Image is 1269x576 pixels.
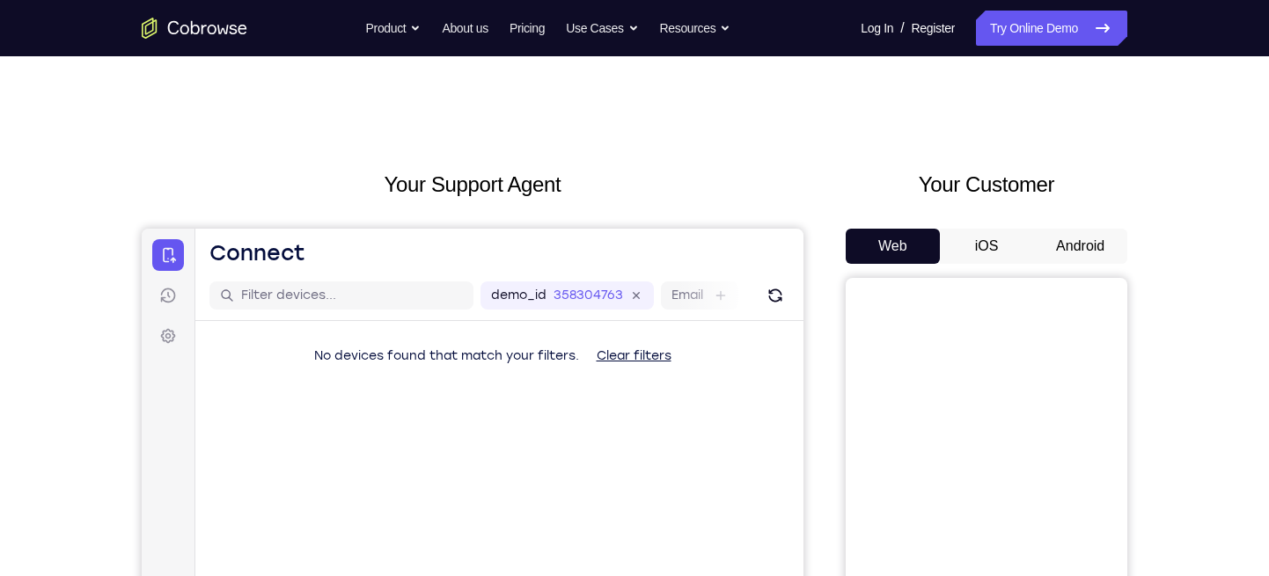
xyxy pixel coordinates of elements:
button: iOS [940,229,1034,264]
button: 6-digit code [304,529,411,565]
span: No devices found that match your filters. [172,120,437,135]
button: Product [366,11,422,46]
a: Register [912,11,955,46]
h2: Your Support Agent [142,169,803,201]
button: Resources [660,11,731,46]
a: Go to the home page [142,18,247,39]
a: Log In [861,11,893,46]
a: Try Online Demo [976,11,1127,46]
a: About us [442,11,488,46]
h2: Your Customer [846,169,1127,201]
span: / [900,18,904,39]
button: Web [846,229,940,264]
button: Use Cases [566,11,638,46]
button: Clear filters [441,110,544,145]
button: Android [1033,229,1127,264]
a: Pricing [510,11,545,46]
